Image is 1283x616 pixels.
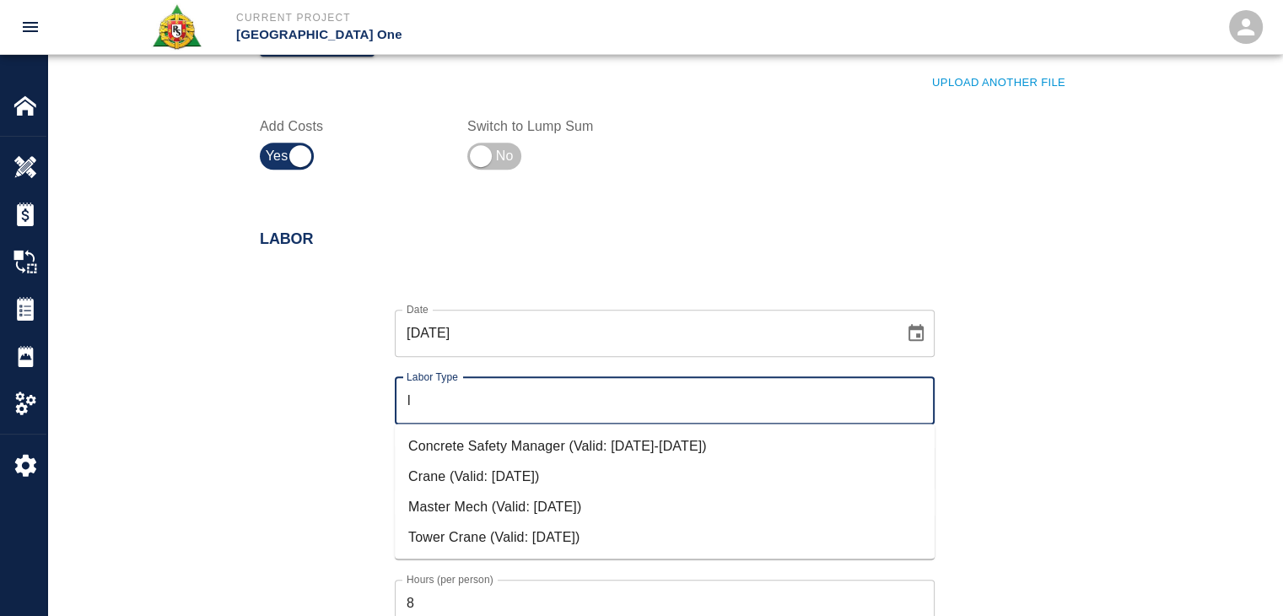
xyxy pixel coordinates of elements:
[407,370,458,384] label: Labor Type
[467,116,655,136] label: Switch to Lump Sum
[395,491,935,521] li: Master Mech (Valid: [DATE])
[407,572,493,586] label: Hours (per person)
[236,10,733,25] p: Current Project
[151,3,202,51] img: Roger & Sons Concrete
[1199,535,1283,616] iframe: Chat Widget
[260,116,447,136] label: Add Costs
[260,230,1070,249] h2: Labor
[928,70,1070,96] button: Upload Another File
[395,461,935,491] li: Crane (Valid: [DATE])
[395,521,935,552] li: Tower Crane (Valid: [DATE])
[236,25,733,45] p: [GEOGRAPHIC_DATA] One
[10,7,51,47] button: open drawer
[395,310,892,357] input: mm/dd/yyyy
[407,302,429,316] label: Date
[899,316,933,350] button: Choose date, selected date is Sep 11, 2025
[395,430,935,461] li: Concrete Safety Manager (Valid: [DATE]-[DATE])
